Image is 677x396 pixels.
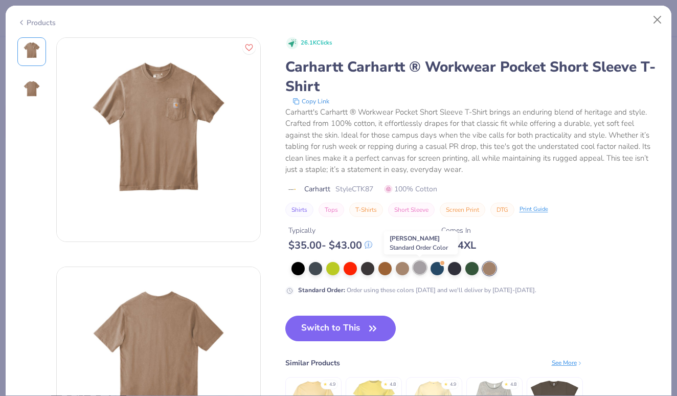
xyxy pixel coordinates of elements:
div: ★ [383,381,388,385]
span: Style CTK87 [335,184,373,194]
div: [PERSON_NAME] [384,231,458,255]
div: 4.9 [450,381,456,388]
button: Short Sleeve [388,203,435,217]
button: Switch to This [285,316,396,341]
span: 26.1K Clicks [301,39,332,48]
button: DTG [490,203,514,217]
div: Typically [288,225,372,236]
span: Carhartt [304,184,330,194]
button: T-Shirts [349,203,383,217]
div: Similar Products [285,358,340,368]
span: Standard Order Color [390,244,448,252]
div: 4.8 [390,381,396,388]
div: ★ [444,381,448,385]
div: Products [17,17,56,28]
div: Carhartt Carhartt ® Workwear Pocket Short Sleeve T-Shirt [285,57,660,96]
div: 4.9 [329,381,335,388]
div: Carhartt's Carhartt ® Workwear Pocket Short Sleeve T-Shirt brings an enduring blend of heritage a... [285,106,660,175]
div: ★ [504,381,508,385]
div: $ 35.00 - $ 43.00 [288,239,372,252]
div: 4.8 [510,381,516,388]
img: Front [57,38,260,241]
img: brand logo [285,185,299,193]
button: copy to clipboard [289,96,332,106]
span: 100% Cotton [385,184,437,194]
button: Tops [319,203,344,217]
img: Front [19,39,44,64]
div: See More [552,358,583,367]
button: Shirts [285,203,313,217]
div: Comes In [441,225,476,236]
div: ★ [323,381,327,385]
button: Like [242,41,256,54]
div: Order using these colors [DATE] and we'll deliver by [DATE]-[DATE]. [298,285,536,295]
img: Back [19,78,44,103]
div: Print Guide [520,205,548,214]
button: Screen Print [440,203,485,217]
button: Close [648,10,667,30]
strong: Standard Order : [298,286,345,294]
